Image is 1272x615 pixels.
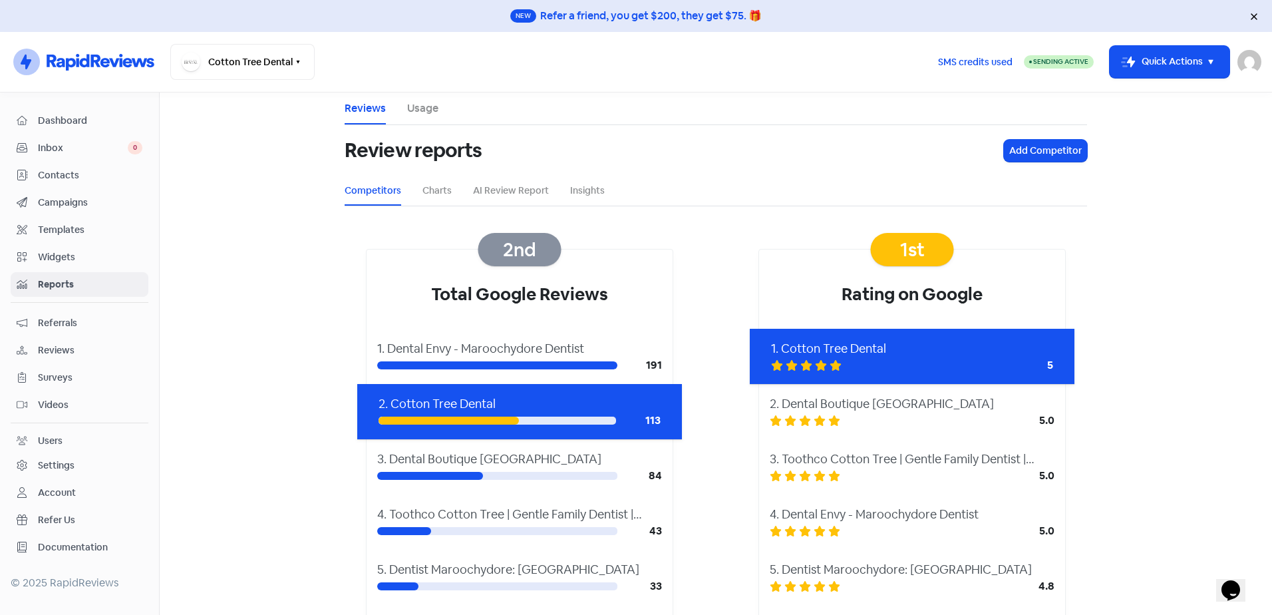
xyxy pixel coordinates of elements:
iframe: chat widget [1216,562,1259,602]
a: SMS credits used [927,54,1024,68]
span: Dashboard [38,114,142,128]
a: Refer Us [11,508,148,532]
button: Quick Actions [1110,46,1229,78]
div: 5. Dentist Maroochydore: [GEOGRAPHIC_DATA] [377,560,662,578]
a: Inbox 0 [11,136,148,160]
span: Videos [38,398,142,412]
a: Videos [11,393,148,417]
span: SMS credits used [938,55,1013,69]
span: Documentation [38,540,142,554]
a: Reports [11,272,148,297]
div: 5.0 [1001,468,1054,484]
span: 0 [128,141,142,154]
a: Competitors [345,184,401,198]
div: © 2025 RapidReviews [11,575,148,591]
span: Refer Us [38,513,142,527]
div: 5.0 [1001,523,1054,539]
a: Users [11,429,148,453]
div: 191 [617,357,662,373]
button: Add Competitor [1004,140,1087,162]
div: Settings [38,459,75,473]
div: 1st [871,233,954,266]
div: 1. Cotton Tree Dental [771,339,1053,357]
a: Sending Active [1024,54,1094,70]
a: Campaigns [11,190,148,215]
a: Account [11,481,148,505]
div: 2. Dental Boutique [GEOGRAPHIC_DATA] [770,395,1054,413]
a: Referrals [11,311,148,335]
div: Account [38,486,76,500]
a: AI Review Report [473,184,549,198]
a: Contacts [11,163,148,188]
span: Surveys [38,371,142,385]
div: Refer a friend, you get $200, they get $75. 🎁 [540,8,762,24]
div: 43 [617,523,662,539]
a: Documentation [11,535,148,560]
a: Insights [570,184,605,198]
a: Reviews [11,338,148,363]
span: Contacts [38,168,142,182]
div: Total Google Reviews [367,250,673,329]
div: 5 [1000,357,1053,373]
span: Widgets [38,250,142,264]
span: Sending Active [1033,57,1088,66]
span: Campaigns [38,196,142,210]
a: Charts [422,184,452,198]
a: Reviews [345,101,386,116]
a: Templates [11,218,148,242]
span: Reviews [38,343,142,357]
div: 1. Dental Envy - Maroochydore Dentist [377,339,662,357]
a: Dashboard [11,108,148,133]
span: Reports [38,278,142,292]
div: 4. Toothco Cotton Tree | Gentle Family Dentist | Dentist Maroochydore [377,505,662,523]
div: 5.0 [1001,413,1054,429]
div: 4.8 [1001,578,1054,594]
a: Usage [407,101,438,116]
a: Widgets [11,245,148,270]
div: 3. Dental Boutique [GEOGRAPHIC_DATA] [377,450,662,468]
div: 33 [617,578,662,594]
div: Users [38,434,63,448]
button: Cotton Tree Dental [170,44,315,80]
div: Rating on Google [759,250,1065,329]
span: New [510,9,536,23]
span: Inbox [38,141,128,155]
a: Settings [11,453,148,478]
div: 3. Toothco Cotton Tree | Gentle Family Dentist | Dentist Maroochydore [770,450,1054,468]
span: Templates [38,223,142,237]
a: Surveys [11,365,148,390]
div: 84 [617,468,662,484]
h1: Review reports [345,129,482,172]
div: 5. Dentist Maroochydore: [GEOGRAPHIC_DATA] [770,560,1054,578]
div: 4. Dental Envy - Maroochydore Dentist [770,505,1054,523]
span: Referrals [38,316,142,330]
div: 113 [616,413,661,429]
img: User [1237,50,1261,74]
div: 2nd [478,233,561,266]
div: 2. Cotton Tree Dental [379,395,661,413]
